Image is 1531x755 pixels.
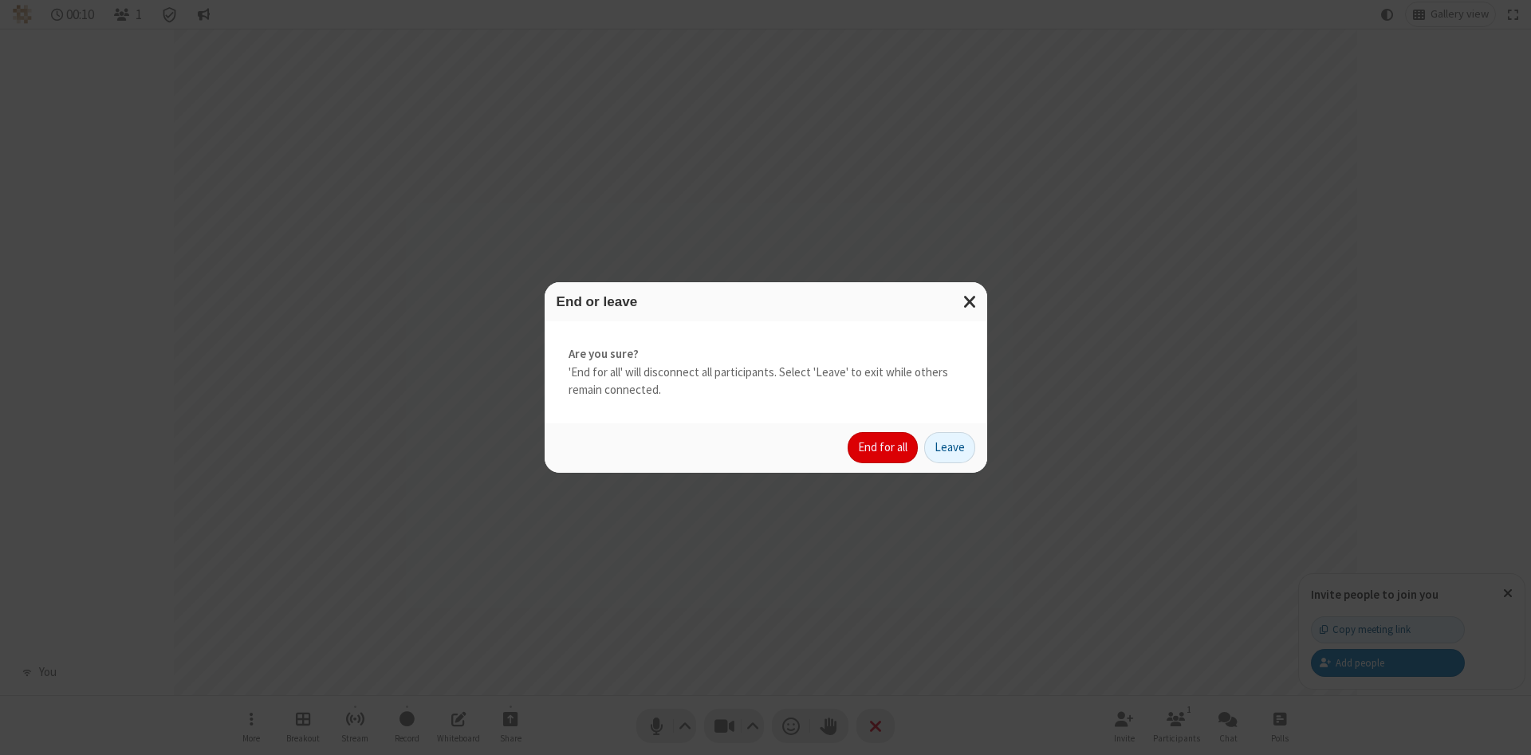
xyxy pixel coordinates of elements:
button: Leave [924,432,975,464]
button: Close modal [954,282,987,321]
strong: Are you sure? [569,345,963,364]
button: End for all [848,432,918,464]
div: 'End for all' will disconnect all participants. Select 'Leave' to exit while others remain connec... [545,321,987,423]
h3: End or leave [557,294,975,309]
